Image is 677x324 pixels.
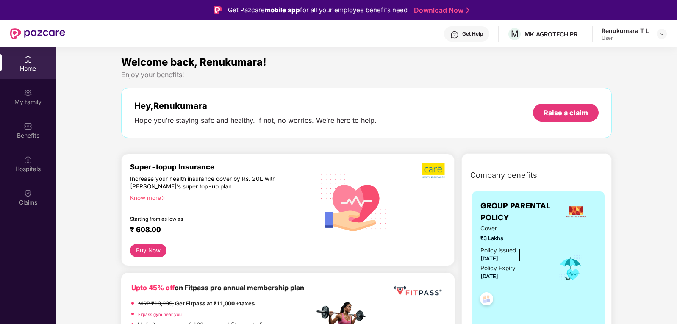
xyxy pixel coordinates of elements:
[480,234,545,243] span: ₹3 Lakhs
[462,30,483,37] div: Get Help
[524,30,584,38] div: MK AGROTECH PRIVATE LIMITED
[511,29,519,39] span: M
[480,246,516,255] div: Policy issued
[121,70,611,79] div: Enjoy your benefits!
[658,30,665,37] img: svg+xml;base64,PHN2ZyBpZD0iRHJvcGRvd24tMzJ4MzIiIHhtbG5zPSJodHRwOi8vd3d3LnczLm9yZy8yMDAwL3N2ZyIgd2...
[130,216,278,222] div: Starting from as low as
[131,284,175,292] b: Upto 45% off
[422,163,446,179] img: b5dec4f62d2307b9de63beb79f102df3.png
[314,163,393,243] img: svg+xml;base64,PHN2ZyB4bWxucz0iaHR0cDovL3d3dy53My5vcmcvMjAwMC9zdmciIHhtbG5zOnhsaW5rPSJodHRwOi8vd3...
[392,283,443,299] img: fppp.png
[470,169,537,181] span: Company benefits
[175,300,255,307] strong: Get Fitpass at ₹11,000 +taxes
[24,122,32,130] img: svg+xml;base64,PHN2ZyBpZD0iQmVuZWZpdHMiIHhtbG5zPSJodHRwOi8vd3d3LnczLm9yZy8yMDAwL3N2ZyIgd2lkdGg9Ij...
[602,27,649,35] div: Renukumara T L
[480,273,498,280] span: [DATE]
[544,108,588,117] div: Raise a claim
[466,6,469,15] img: Stroke
[476,290,497,310] img: svg+xml;base64,PHN2ZyB4bWxucz0iaHR0cDovL3d3dy53My5vcmcvMjAwMC9zdmciIHdpZHRoPSI0OC45NDMiIGhlaWdodD...
[450,30,459,39] img: svg+xml;base64,PHN2ZyBpZD0iSGVscC0zMngzMiIgeG1sbnM9Imh0dHA6Ly93d3cudzMub3JnLzIwMDAvc3ZnIiB3aWR0aD...
[121,56,266,68] span: Welcome back, Renukumara!
[130,163,314,171] div: Super-topup Insurance
[480,224,545,233] span: Cover
[24,189,32,197] img: svg+xml;base64,PHN2ZyBpZD0iQ2xhaW0iIHhtbG5zPSJodHRwOi8vd3d3LnczLm9yZy8yMDAwL3N2ZyIgd2lkdGg9IjIwIi...
[161,196,166,200] span: right
[138,300,174,307] del: MRP ₹19,999,
[557,255,584,282] img: icon
[24,89,32,97] img: svg+xml;base64,PHN2ZyB3aWR0aD0iMjAiIGhlaWdodD0iMjAiIHZpZXdCb3g9IjAgMCAyMCAyMCIgZmlsbD0ibm9uZSIgeG...
[265,6,300,14] strong: mobile app
[131,284,304,292] b: on Fitpass pro annual membership plan
[480,264,516,273] div: Policy Expiry
[24,55,32,64] img: svg+xml;base64,PHN2ZyBpZD0iSG9tZSIgeG1sbnM9Imh0dHA6Ly93d3cudzMub3JnLzIwMDAvc3ZnIiB3aWR0aD0iMjAiIG...
[565,200,588,223] img: insurerLogo
[130,194,309,200] div: Know more
[130,244,166,257] button: Buy Now
[214,6,222,14] img: Logo
[414,6,467,15] a: Download Now
[10,28,65,39] img: New Pazcare Logo
[130,175,277,190] div: Increase your health insurance cover by Rs. 20L with [PERSON_NAME]’s super top-up plan.
[228,5,408,15] div: Get Pazcare for all your employee benefits need
[134,101,377,111] div: Hey, Renukumara
[138,312,182,317] a: Fitpass gym near you
[480,255,498,262] span: [DATE]
[24,155,32,164] img: svg+xml;base64,PHN2ZyBpZD0iSG9zcGl0YWxzIiB4bWxucz0iaHR0cDovL3d3dy53My5vcmcvMjAwMC9zdmciIHdpZHRoPS...
[602,35,649,42] div: User
[134,116,377,125] div: Hope you’re staying safe and healthy. If not, no worries. We’re here to help.
[480,200,557,224] span: GROUP PARENTAL POLICY
[130,225,305,235] div: ₹ 608.00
